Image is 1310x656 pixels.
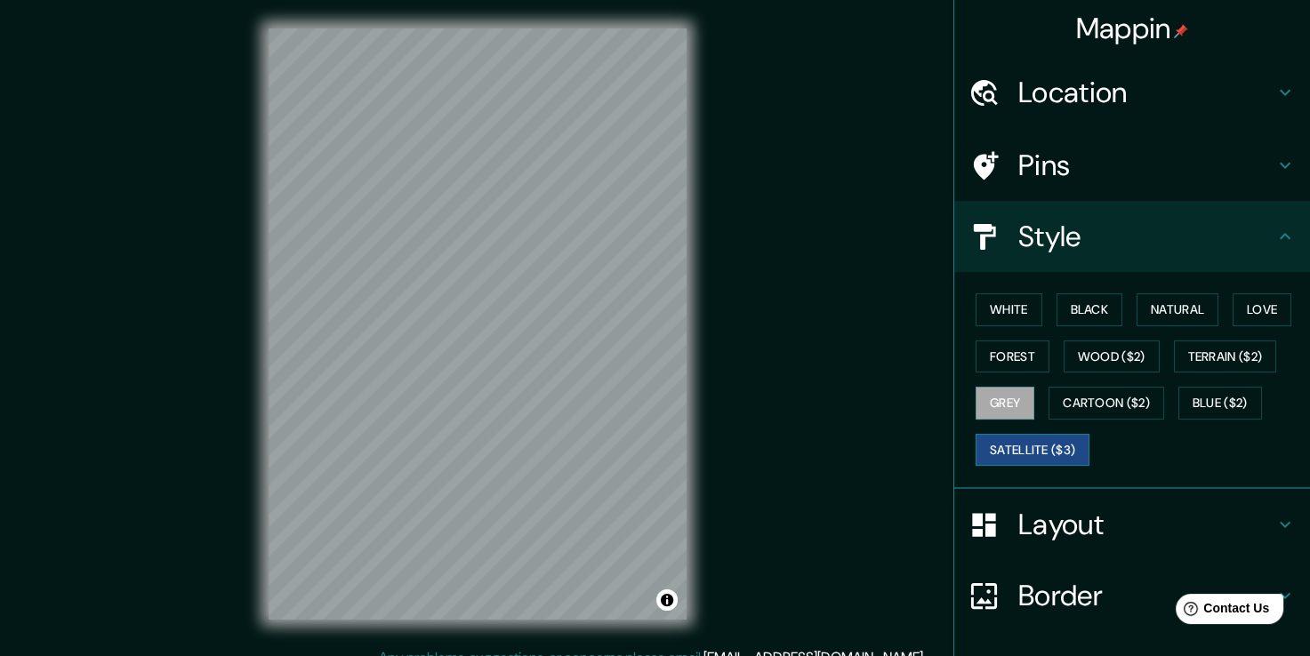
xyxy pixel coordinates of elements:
[1076,11,1189,46] h4: Mappin
[1174,24,1188,38] img: pin-icon.png
[1233,293,1291,326] button: Love
[954,560,1310,631] div: Border
[1018,219,1274,254] h4: Style
[976,434,1089,467] button: Satellite ($3)
[1137,293,1218,326] button: Natural
[976,340,1049,373] button: Forest
[1018,507,1274,542] h4: Layout
[976,293,1042,326] button: White
[1174,340,1277,373] button: Terrain ($2)
[1018,148,1274,183] h4: Pins
[976,387,1034,420] button: Grey
[954,130,1310,201] div: Pins
[1178,387,1262,420] button: Blue ($2)
[1152,587,1290,636] iframe: Help widget launcher
[1064,340,1160,373] button: Wood ($2)
[1049,387,1164,420] button: Cartoon ($2)
[954,489,1310,560] div: Layout
[269,28,687,620] canvas: Map
[1057,293,1123,326] button: Black
[1018,578,1274,613] h4: Border
[954,57,1310,128] div: Location
[656,589,678,611] button: Toggle attribution
[1018,75,1274,110] h4: Location
[954,201,1310,272] div: Style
